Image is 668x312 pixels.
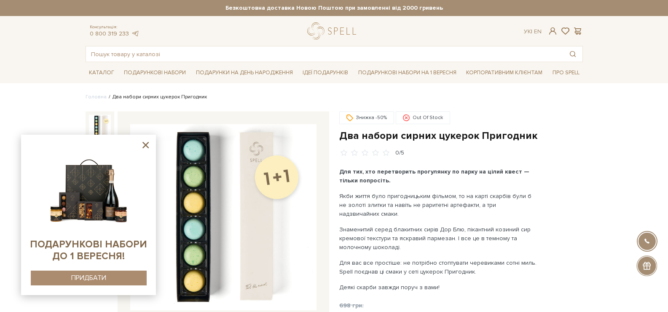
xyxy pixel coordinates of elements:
h1: Два набори сирних цукерок Пригодник [339,129,583,142]
a: telegram [131,30,140,37]
b: Для тих, хто перетворить прогулянку по парку на цілий квест — тільки попросіть. [339,168,529,184]
a: 0 800 319 233 [90,30,129,37]
img: Два набори сирних цукерок Пригодник [89,115,111,137]
a: Корпоративним клієнтам [463,65,546,80]
a: Про Spell [549,66,583,79]
li: Два набори сирних цукерок Пригодник [107,93,207,101]
a: Ідеї подарунків [299,66,351,79]
a: Головна [86,94,107,100]
a: Подарункові набори на 1 Вересня [355,65,460,80]
p: Деякі скарби завжди поруч з вами! [339,283,537,292]
a: Каталог [86,66,118,79]
img: Два набори сирних цукерок Пригодник [130,124,317,311]
strong: Безкоштовна доставка Новою Поштою при замовленні від 2000 гривень [86,4,583,12]
span: 698 грн. [339,302,364,309]
p: Знаменитий серед блакитних сирів Дор Блю, пікантний козиний сир кремової текстури та яскравий пар... [339,225,537,252]
a: Подарунки на День народження [193,66,296,79]
p: Для вас все простіше: не потрібно стоптувати черевиками сотні миль. Spell поєднав ці смаки у сеті... [339,258,537,276]
input: Пошук товару у каталозі [86,46,563,62]
div: Out Of Stock [396,111,450,124]
p: Якби життя було пригодницьким фільмом, то на карті скарбів були б не золоті злитки та навіть не р... [339,192,537,218]
span: | [531,28,532,35]
div: Ук [524,28,542,35]
a: En [534,28,542,35]
a: logo [307,22,360,40]
span: Консультація: [90,24,140,30]
div: 0/5 [395,149,404,157]
div: Знижка -50% [339,111,394,124]
a: Подарункові набори [121,66,189,79]
button: Пошук товару у каталозі [563,46,582,62]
